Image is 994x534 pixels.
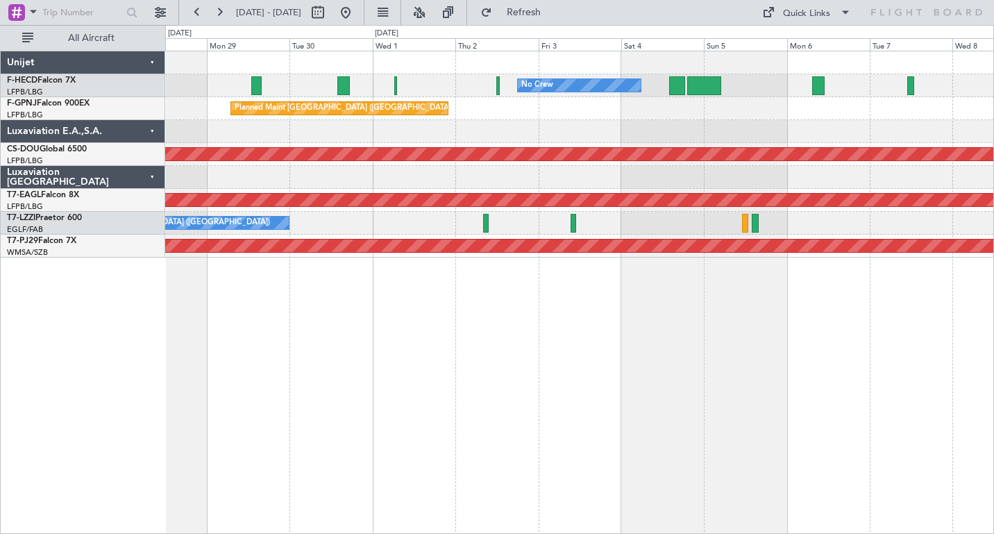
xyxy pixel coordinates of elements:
a: WMSA/SZB [7,247,48,258]
a: T7-LZZIPraetor 600 [7,214,82,222]
div: No Crew [521,75,553,96]
a: EGLF/FAB [7,224,43,235]
button: All Aircraft [15,27,151,49]
a: LFPB/LBG [7,87,43,97]
div: [DATE] [375,28,398,40]
div: Planned Maint [GEOGRAPHIC_DATA] ([GEOGRAPHIC_DATA]) [235,98,453,119]
div: Mon 29 [207,38,289,51]
div: Mon 6 [787,38,870,51]
span: [DATE] - [DATE] [236,6,301,19]
input: Trip Number [42,2,122,23]
div: Thu 2 [455,38,538,51]
span: T7-LZZI [7,214,35,222]
button: Quick Links [755,1,858,24]
a: LFPB/LBG [7,156,43,166]
a: F-HECDFalcon 7X [7,76,76,85]
div: Tue 7 [870,38,952,51]
div: Sun 28 [124,38,207,51]
div: Fri 3 [539,38,621,51]
div: Sun 5 [704,38,786,51]
span: F-GPNJ [7,99,37,108]
div: [DATE] [168,28,192,40]
a: T7-PJ29Falcon 7X [7,237,76,245]
a: LFPB/LBG [7,201,43,212]
div: Wed 1 [373,38,455,51]
button: Refresh [474,1,557,24]
span: T7-PJ29 [7,237,38,245]
div: Tue 30 [289,38,372,51]
div: Sat 4 [621,38,704,51]
a: F-GPNJFalcon 900EX [7,99,90,108]
span: F-HECD [7,76,37,85]
div: Quick Links [783,7,830,21]
span: CS-DOU [7,145,40,153]
span: Refresh [495,8,553,17]
a: LFPB/LBG [7,110,43,120]
a: CS-DOUGlobal 6500 [7,145,87,153]
span: T7-EAGL [7,191,41,199]
span: All Aircraft [36,33,146,43]
a: T7-EAGLFalcon 8X [7,191,79,199]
